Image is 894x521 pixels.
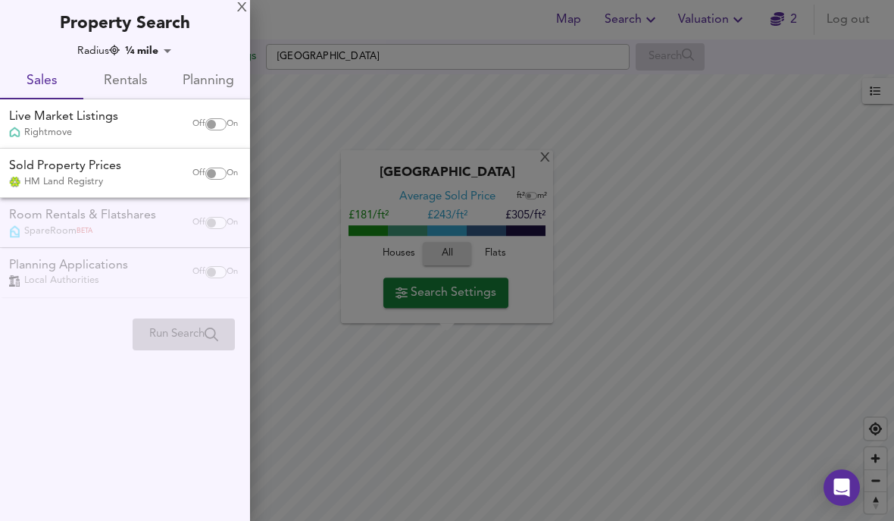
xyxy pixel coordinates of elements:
span: On [227,118,238,130]
span: Planning [176,70,241,93]
div: ¼ mile [120,43,177,58]
div: Please enable at least one data source to run a search [133,319,235,350]
img: Land Registry [9,177,20,187]
img: Rightmove [9,127,20,140]
div: Open Intercom Messenger [824,469,860,506]
span: On [227,168,238,180]
span: Rentals [92,70,158,93]
span: Sales [9,70,74,93]
span: Off [192,168,205,180]
div: Sold Property Prices [9,158,121,175]
span: Off [192,118,205,130]
div: Radius [77,43,120,58]
div: Live Market Listings [9,108,118,126]
div: X [237,3,247,14]
div: Rightmove [9,126,118,140]
div: HM Land Registry [9,175,121,189]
